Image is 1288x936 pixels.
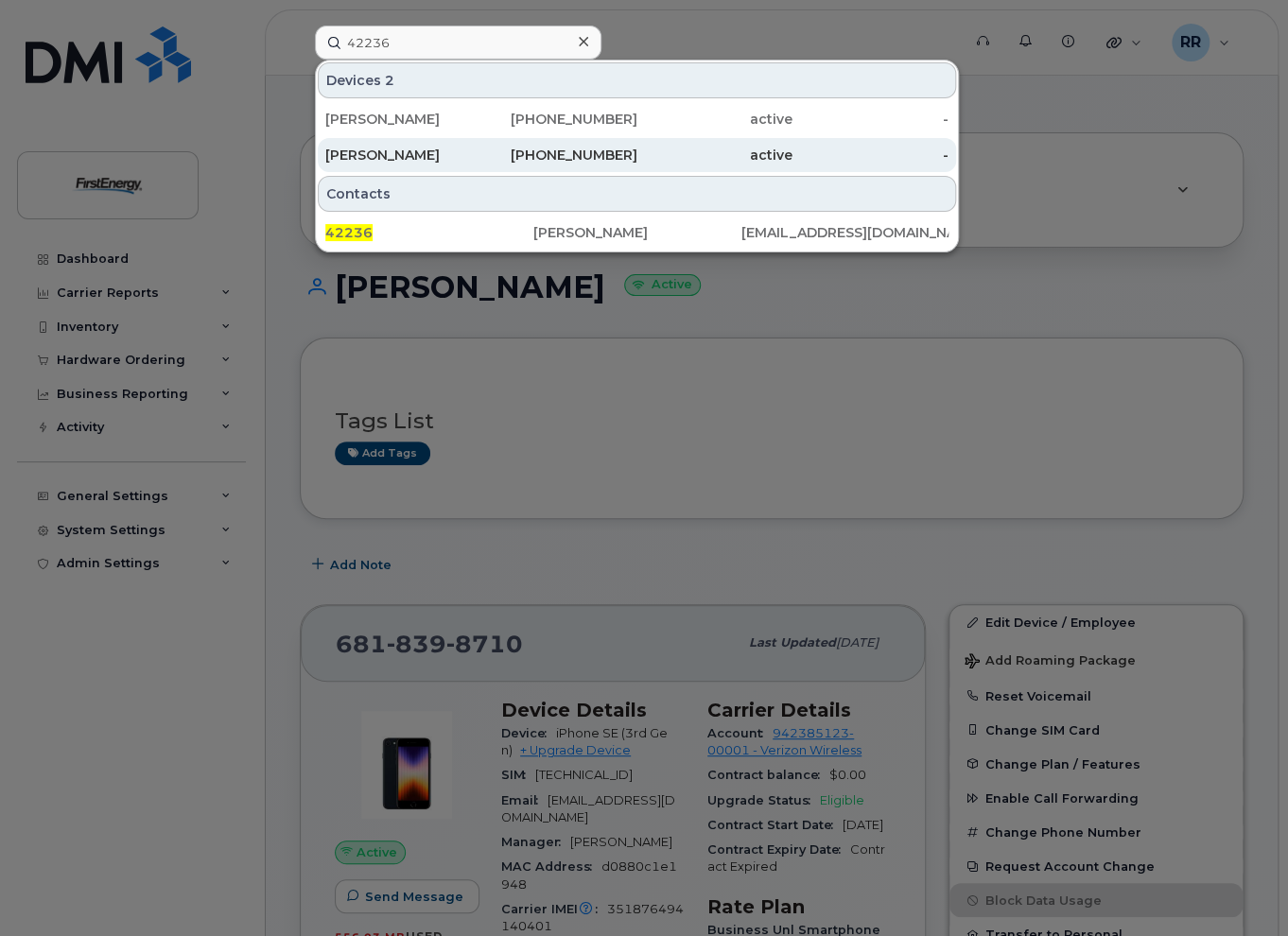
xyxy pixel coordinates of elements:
[792,110,949,129] div: -
[318,102,956,136] a: [PERSON_NAME][PHONE_NUMBER]active-
[325,146,481,165] div: [PERSON_NAME]
[385,71,394,90] span: 2
[637,110,793,129] div: active
[637,146,793,165] div: active
[740,223,949,242] div: [EMAIL_ADDRESS][DOMAIN_NAME]
[533,223,741,242] div: [PERSON_NAME]
[325,110,481,129] div: [PERSON_NAME]
[1206,854,1274,922] iframe: Messenger Launcher
[318,216,956,250] a: 42236[PERSON_NAME][EMAIL_ADDRESS][DOMAIN_NAME]
[325,224,373,241] span: 42236
[318,138,956,172] a: [PERSON_NAME][PHONE_NUMBER]active-
[318,62,956,98] div: Devices
[481,146,637,165] div: [PHONE_NUMBER]
[792,146,949,165] div: -
[481,110,637,129] div: [PHONE_NUMBER]
[318,176,956,212] div: Contacts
